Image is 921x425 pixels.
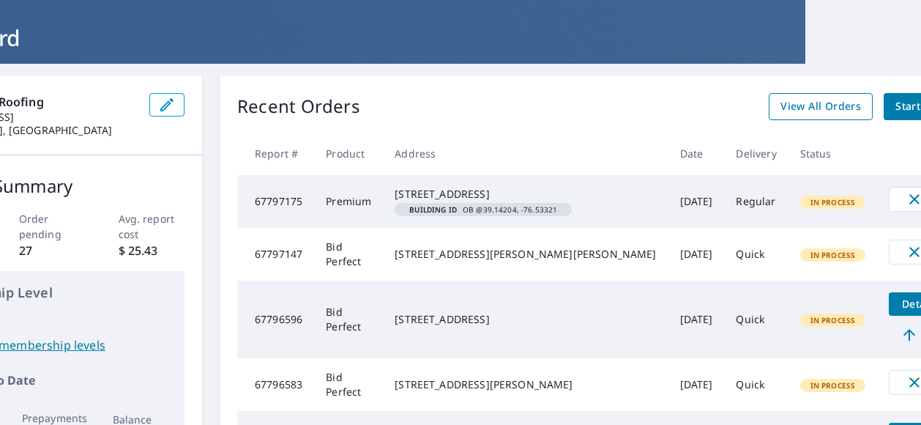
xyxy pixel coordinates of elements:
[314,358,383,411] td: Bid Perfect
[314,281,383,358] td: Bid Perfect
[237,228,314,281] td: 67797147
[237,93,360,120] p: Recent Orders
[119,242,185,259] p: $ 25.43
[668,228,725,281] td: [DATE]
[788,132,878,175] th: Status
[395,377,656,392] div: [STREET_ADDRESS][PERSON_NAME]
[409,206,457,213] em: Building ID
[383,132,668,175] th: Address
[395,312,656,327] div: [STREET_ADDRESS]
[19,242,86,259] p: 27
[724,228,788,281] td: Quick
[237,358,314,411] td: 67796583
[769,93,873,120] a: View All Orders
[237,175,314,228] td: 67797175
[802,315,865,325] span: In Process
[802,250,865,260] span: In Process
[802,380,865,391] span: In Process
[395,247,656,262] div: [STREET_ADDRESS][PERSON_NAME][PERSON_NAME]
[395,187,656,202] div: [STREET_ADDRESS]
[724,358,788,411] td: Quick
[724,281,788,358] td: Quick
[314,175,383,228] td: Premium
[237,132,314,175] th: Report #
[668,132,725,175] th: Date
[119,211,185,242] p: Avg. report cost
[314,132,383,175] th: Product
[314,228,383,281] td: Bid Perfect
[802,197,865,207] span: In Process
[724,175,788,228] td: Regular
[237,281,314,358] td: 67796596
[724,132,788,175] th: Delivery
[668,175,725,228] td: [DATE]
[19,211,86,242] p: Order pending
[400,206,566,213] span: OB @39.14204, -76.53321
[668,281,725,358] td: [DATE]
[780,97,861,116] span: View All Orders
[668,358,725,411] td: [DATE]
